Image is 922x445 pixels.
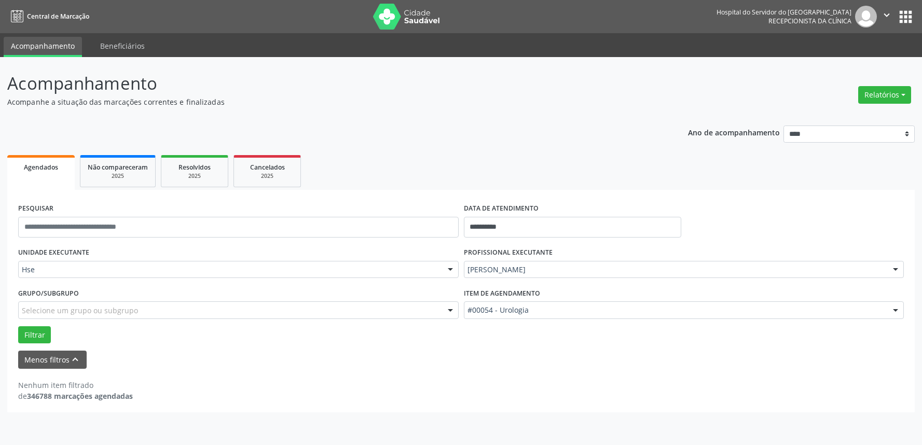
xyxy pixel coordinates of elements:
[70,354,81,365] i: keyboard_arrow_up
[250,163,285,172] span: Cancelados
[858,86,911,104] button: Relatórios
[18,326,51,344] button: Filtrar
[464,245,553,261] label: PROFISSIONAL EXECUTANTE
[22,305,138,316] span: Selecione um grupo ou subgrupo
[464,201,539,217] label: DATA DE ATENDIMENTO
[18,391,133,401] div: de
[18,285,79,301] label: Grupo/Subgrupo
[877,6,897,27] button: 
[881,9,892,21] i: 
[467,265,883,275] span: [PERSON_NAME]
[717,8,851,17] div: Hospital do Servidor do [GEOGRAPHIC_DATA]
[464,285,540,301] label: Item de agendamento
[18,201,53,217] label: PESQUISAR
[18,245,89,261] label: UNIDADE EXECUTANTE
[93,37,152,55] a: Beneficiários
[22,265,437,275] span: Hse
[24,163,58,172] span: Agendados
[4,37,82,57] a: Acompanhamento
[467,305,883,315] span: #00054 - Urologia
[18,351,87,369] button: Menos filtroskeyboard_arrow_up
[688,126,780,138] p: Ano de acompanhamento
[855,6,877,27] img: img
[897,8,915,26] button: apps
[768,17,851,25] span: Recepcionista da clínica
[7,96,642,107] p: Acompanhe a situação das marcações correntes e finalizadas
[241,172,293,180] div: 2025
[18,380,133,391] div: Nenhum item filtrado
[88,163,148,172] span: Não compareceram
[178,163,211,172] span: Resolvidos
[27,391,133,401] strong: 346788 marcações agendadas
[27,12,89,21] span: Central de Marcação
[7,8,89,25] a: Central de Marcação
[88,172,148,180] div: 2025
[169,172,221,180] div: 2025
[7,71,642,96] p: Acompanhamento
